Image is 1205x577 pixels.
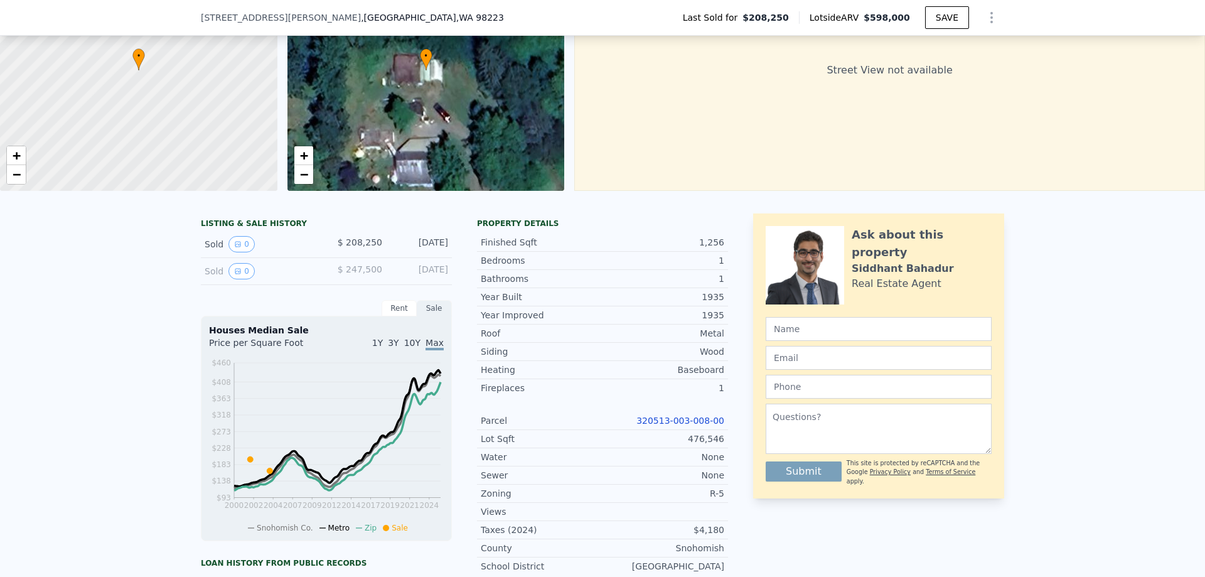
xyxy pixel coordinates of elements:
div: Year Improved [481,309,602,321]
input: Phone [766,375,992,399]
a: Zoom out [294,165,313,184]
div: None [602,451,724,463]
span: − [13,166,21,182]
span: Snohomish Co. [257,524,313,532]
tspan: 2017 [361,501,380,510]
div: • [420,48,432,70]
div: Water [481,451,602,463]
div: Snohomish [602,542,724,554]
button: View historical data [228,236,255,252]
div: Bedrooms [481,254,602,267]
div: 1935 [602,309,724,321]
span: 10Y [404,338,420,348]
span: $598,000 [864,13,910,23]
div: School District [481,560,602,573]
span: 1Y [372,338,383,348]
div: Fireplaces [481,382,602,394]
span: − [299,166,308,182]
input: Email [766,346,992,370]
input: Name [766,317,992,341]
tspan: $138 [212,477,231,485]
div: Taxes (2024) [481,524,602,536]
div: Metal [602,327,724,340]
div: Zoning [481,487,602,500]
div: • [132,48,145,70]
a: Zoom out [7,165,26,184]
div: 1935 [602,291,724,303]
div: County [481,542,602,554]
tspan: $408 [212,378,231,387]
div: 1 [602,272,724,285]
div: Houses Median Sale [209,324,444,337]
tspan: 2021 [400,501,419,510]
span: $ 208,250 [338,237,382,247]
div: Real Estate Agent [852,276,941,291]
div: Lot Sqft [481,433,602,445]
tspan: 2004 [264,501,283,510]
tspan: 2024 [420,501,439,510]
div: Sold [205,263,316,279]
div: Heating [481,364,602,376]
div: [DATE] [392,263,448,279]
a: Zoom in [7,146,26,165]
div: Siding [481,345,602,358]
span: Max [426,338,444,350]
span: , WA 98223 [456,13,504,23]
span: $ 247,500 [338,264,382,274]
div: Wood [602,345,724,358]
div: Sewer [481,469,602,482]
div: Bathrooms [481,272,602,285]
span: Zip [365,524,377,532]
tspan: $273 [212,428,231,436]
span: Last Sold for [683,11,743,24]
a: Terms of Service [926,468,975,475]
a: Privacy Policy [870,468,911,475]
div: 1 [602,254,724,267]
button: Show Options [979,5,1004,30]
span: 3Y [388,338,399,348]
div: $4,180 [602,524,724,536]
div: 476,546 [602,433,724,445]
div: This site is protected by reCAPTCHA and the Google and apply. [847,459,992,486]
div: [DATE] [392,236,448,252]
tspan: 2012 [322,501,341,510]
span: Lotside ARV [810,11,864,24]
tspan: 2007 [283,501,303,510]
span: $208,250 [742,11,789,24]
div: Baseboard [602,364,724,376]
div: R-5 [602,487,724,500]
div: [GEOGRAPHIC_DATA] [602,560,724,573]
tspan: $460 [212,359,231,367]
span: [STREET_ADDRESS][PERSON_NAME] [201,11,361,24]
div: Price per Square Foot [209,337,326,357]
tspan: $93 [217,493,231,502]
div: None [602,469,724,482]
button: SAVE [925,6,969,29]
tspan: 2002 [244,501,264,510]
span: Sale [392,524,408,532]
span: • [420,50,432,62]
tspan: 2014 [341,501,361,510]
div: Year Built [481,291,602,303]
div: Property details [477,218,728,229]
tspan: 2000 [225,501,244,510]
div: Views [481,505,602,518]
tspan: 2019 [380,501,400,510]
div: LISTING & SALE HISTORY [201,218,452,231]
div: 1 [602,382,724,394]
div: Sale [417,300,452,316]
div: Finished Sqft [481,236,602,249]
div: Siddhant Bahadur [852,261,954,276]
tspan: $228 [212,444,231,453]
span: , [GEOGRAPHIC_DATA] [361,11,504,24]
span: + [13,148,21,163]
button: View historical data [228,263,255,279]
div: Sold [205,236,316,252]
div: 1,256 [602,236,724,249]
div: Parcel [481,414,602,427]
span: + [299,148,308,163]
a: Zoom in [294,146,313,165]
div: Loan history from public records [201,558,452,568]
span: Metro [328,524,350,532]
a: 320513-003-008-00 [636,416,724,426]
